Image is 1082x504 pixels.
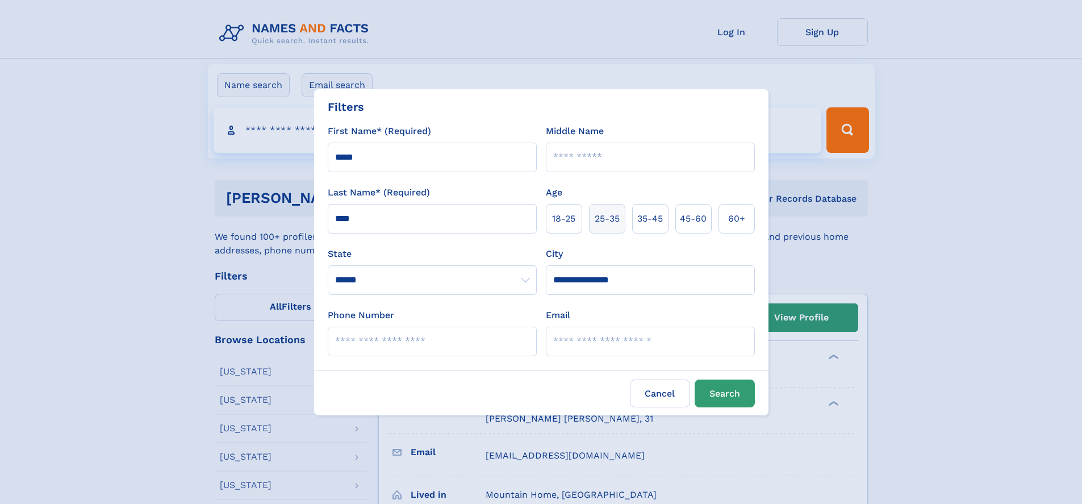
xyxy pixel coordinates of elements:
label: City [546,247,563,261]
div: Filters [328,98,364,115]
span: 18‑25 [552,212,575,226]
label: First Name* (Required) [328,124,431,138]
label: Cancel [630,380,690,407]
label: Age [546,186,562,199]
label: Email [546,309,570,322]
span: 25‑35 [595,212,620,226]
label: Middle Name [546,124,604,138]
label: Phone Number [328,309,394,322]
span: 45‑60 [680,212,707,226]
label: State [328,247,537,261]
label: Last Name* (Required) [328,186,430,199]
button: Search [695,380,755,407]
span: 35‑45 [637,212,663,226]
span: 60+ [728,212,745,226]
